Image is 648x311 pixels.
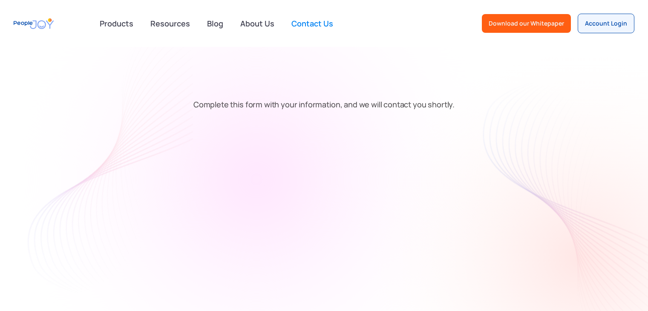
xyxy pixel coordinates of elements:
a: Contact Us [286,14,338,33]
div: Account Login [585,19,627,28]
a: Resources [145,14,195,33]
a: Download our Whitepaper [482,14,571,33]
a: Account Login [578,14,634,33]
p: Complete this form with your information, and we will contact you shortly. [193,98,455,111]
a: Blog [202,14,228,33]
div: Download our Whitepaper [489,19,564,28]
a: home [14,14,54,33]
div: Products [95,15,138,32]
a: About Us [235,14,279,33]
